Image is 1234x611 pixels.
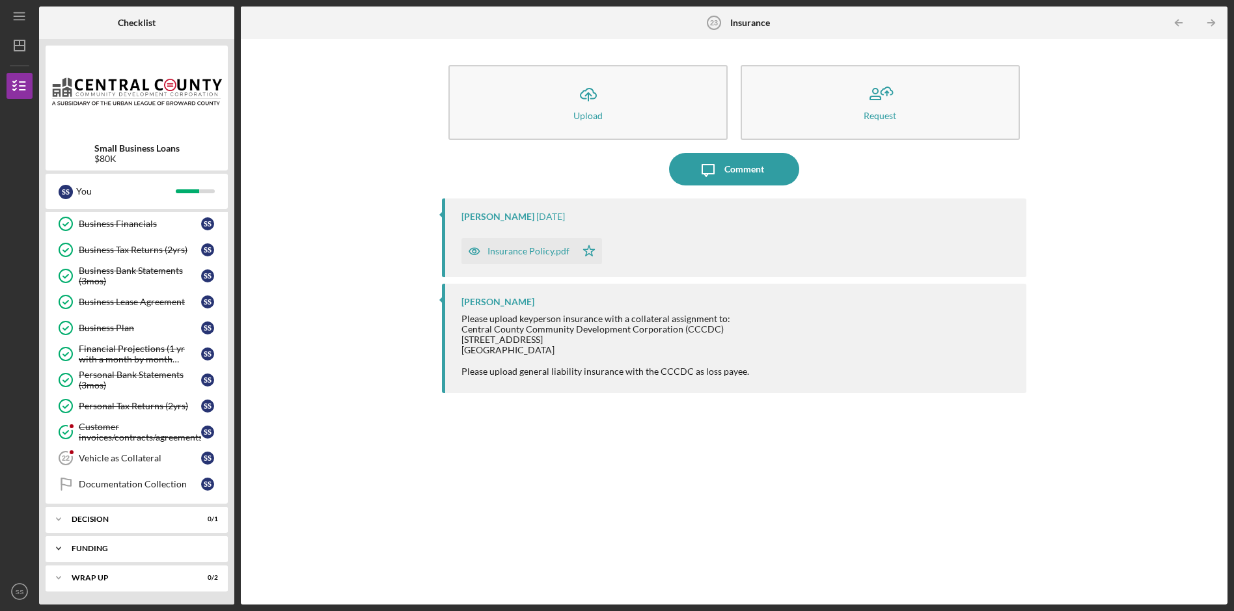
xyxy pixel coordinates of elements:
[46,52,228,130] img: Product logo
[52,367,221,393] a: Personal Bank Statements (3mos)SS
[461,334,749,345] div: [STREET_ADDRESS]
[79,245,201,255] div: Business Tax Returns (2yrs)
[94,143,180,154] b: Small Business Loans
[52,263,221,289] a: Business Bank Statements (3mos)SS
[730,18,770,28] b: Insurance
[201,373,214,387] div: S S
[79,265,201,286] div: Business Bank Statements (3mos)
[72,545,212,552] div: Funding
[201,426,214,439] div: S S
[195,515,218,523] div: 0 / 1
[741,65,1020,140] button: Request
[201,243,214,256] div: S S
[79,370,201,390] div: Personal Bank Statements (3mos)
[7,578,33,604] button: SS
[16,588,24,595] text: SS
[52,445,221,471] a: 22Vehicle as CollateralSS
[448,65,728,140] button: Upload
[79,401,201,411] div: Personal Tax Returns (2yrs)
[201,400,214,413] div: S S
[79,422,201,442] div: Customer invoices/contracts/agreements
[52,393,221,419] a: Personal Tax Returns (2yrs)SS
[195,574,218,582] div: 0 / 2
[201,321,214,334] div: S S
[461,366,749,377] div: Please upload general liability insurance with the CCCDC as loss payee.
[79,344,201,364] div: Financial Projections (1 yr with a month by month breakdown)
[669,153,799,185] button: Comment
[79,323,201,333] div: Business Plan
[573,111,603,120] div: Upload
[62,454,70,462] tspan: 22
[72,574,185,582] div: Wrap up
[461,297,534,307] div: [PERSON_NAME]
[201,217,214,230] div: S S
[118,18,156,28] b: Checklist
[52,237,221,263] a: Business Tax Returns (2yrs)SS
[59,185,73,199] div: S S
[52,419,221,445] a: Customer invoices/contracts/agreementsSS
[79,219,201,229] div: Business Financials
[94,154,180,164] div: $80K
[724,153,764,185] div: Comment
[52,289,221,315] a: Business Lease AgreementSS
[487,246,569,256] div: Insurance Policy.pdf
[461,211,534,222] div: [PERSON_NAME]
[72,515,185,523] div: Decision
[52,315,221,341] a: Business PlanSS
[461,238,602,264] button: Insurance Policy.pdf
[710,19,718,27] tspan: 23
[52,341,221,367] a: Financial Projections (1 yr with a month by month breakdown)SS
[201,452,214,465] div: S S
[201,347,214,360] div: S S
[79,453,201,463] div: Vehicle as Collateral
[461,345,749,355] div: [GEOGRAPHIC_DATA]
[864,111,896,120] div: Request
[76,180,176,202] div: You
[52,471,221,497] a: Documentation CollectionSS
[52,211,221,237] a: Business FinancialsSS
[79,479,201,489] div: Documentation Collection
[201,269,214,282] div: S S
[461,314,749,324] div: Please upload keyperson insurance with a collateral assignment to:
[201,478,214,491] div: S S
[79,297,201,307] div: Business Lease Agreement
[461,324,749,334] div: Central County Community Development Corporation (CCCDC)
[201,295,214,308] div: S S
[536,211,565,222] time: 2025-08-15 20:22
